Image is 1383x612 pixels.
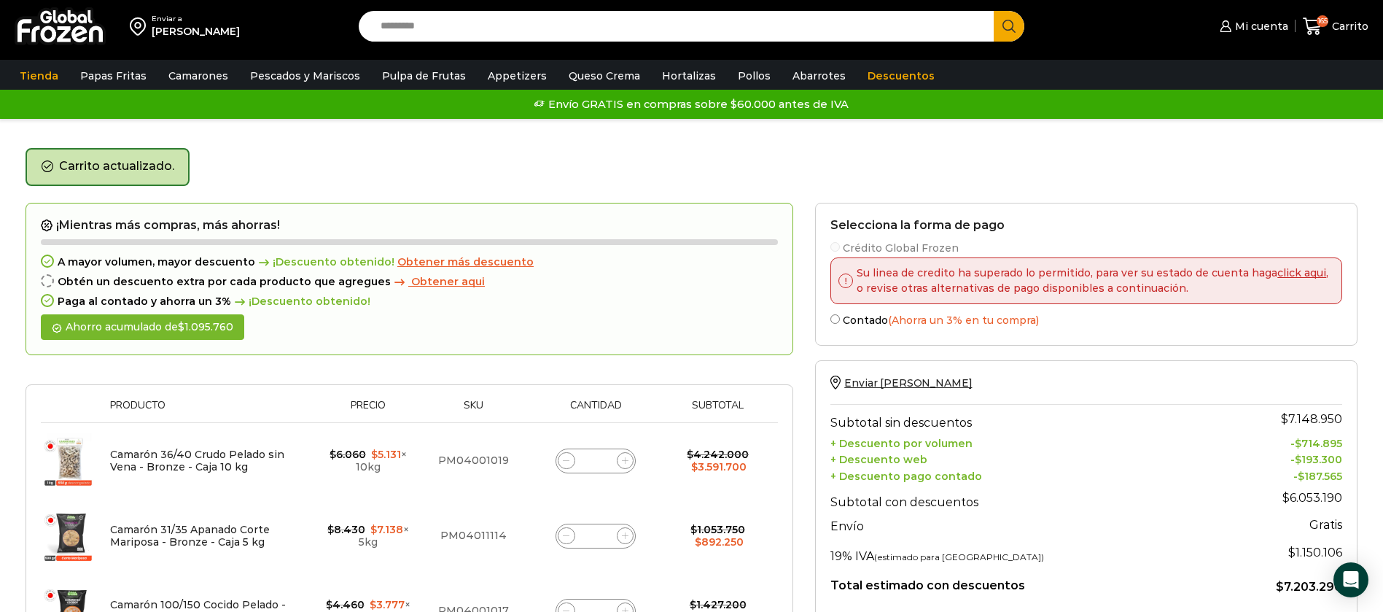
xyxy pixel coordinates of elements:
[1211,433,1342,450] td: -
[1309,518,1342,532] strong: Gratis
[326,598,332,611] span: $
[830,376,972,390] a: Enviar [PERSON_NAME]
[327,523,334,536] span: $
[152,14,240,24] div: Enviar a
[655,62,723,90] a: Hortalizas
[665,400,771,422] th: Subtotal
[130,14,152,39] img: address-field-icon.svg
[1231,19,1288,34] span: Mi cuenta
[1295,453,1342,466] bdi: 193.300
[691,460,747,473] bdi: 3.591.700
[1295,437,1342,450] bdi: 714.895
[830,314,840,324] input: Contado(Ahorra un 3% en tu compra)
[690,523,745,536] bdi: 1.053.750
[110,523,270,549] a: Camarón 31/35 Apanado Corte Mariposa - Bronze - Caja 5 kg
[888,314,1039,327] span: (Ahorra un 3% en tu compra)
[255,256,394,268] span: ¡Descuento obtenido!
[527,400,665,422] th: Cantidad
[73,62,154,90] a: Papas Fritas
[1295,453,1301,466] span: $
[874,551,1044,562] small: (estimado para [GEOGRAPHIC_DATA])
[830,513,1211,538] th: Envío
[370,523,377,536] span: $
[103,400,316,422] th: Producto
[397,256,534,268] a: Obtener más descuento
[243,62,367,90] a: Pescados y Mariscos
[1211,450,1342,467] td: -
[830,311,1342,327] label: Contado
[41,218,778,233] h2: ¡Mientras más compras, más ahorras!
[330,448,336,461] span: $
[830,538,1211,567] th: 19% IVA
[397,255,534,268] span: Obtener más descuento
[830,433,1211,450] th: + Descuento por volumen
[480,62,554,90] a: Appetizers
[785,62,853,90] a: Abarrotes
[585,526,606,546] input: Product quantity
[1281,412,1342,426] bdi: 7.148.950
[231,295,370,308] span: ¡Descuento obtenido!
[561,62,647,90] a: Queso Crema
[316,498,419,573] td: × 5kg
[371,448,401,461] bdi: 5.131
[316,423,419,499] td: × 10kg
[860,62,942,90] a: Descuentos
[420,400,527,422] th: Sku
[1276,580,1284,594] span: $
[1282,491,1342,505] bdi: 6.053.190
[994,11,1024,42] button: Search button
[1303,9,1368,44] a: 165 Carrito
[375,62,473,90] a: Pulpa de Frutas
[1295,437,1301,450] span: $
[687,448,693,461] span: $
[1317,15,1328,27] span: 165
[1288,546,1296,559] span: $
[731,62,778,90] a: Pollos
[370,523,403,536] bdi: 7.138
[687,448,749,461] bdi: 4.242.000
[830,239,1342,255] label: Crédito Global Frozen
[830,450,1211,467] th: + Descuento web
[1333,562,1368,597] div: Open Intercom Messenger
[695,535,701,549] span: $
[1282,491,1290,505] span: $
[110,448,284,473] a: Camarón 36/40 Crudo Pelado sin Vena - Bronze - Caja 10 kg
[1276,580,1342,594] bdi: 7.203.296
[830,467,1211,484] th: + Descuento pago contado
[1211,467,1342,484] td: -
[690,598,747,611] bdi: 1.427.200
[152,24,240,39] div: [PERSON_NAME]
[1298,470,1304,483] span: $
[844,376,972,390] span: Enviar [PERSON_NAME]
[1277,266,1326,279] a: click aqui
[853,266,1331,296] p: Su linea de credito ha superado lo permitido, para ver su estado de cuenta haga , o revise otras ...
[1328,19,1368,34] span: Carrito
[178,320,233,333] bdi: 1.095.760
[41,295,778,308] div: Paga al contado y ahorra un 3%
[830,567,1211,594] th: Total estimado con descuentos
[1216,12,1287,41] a: Mi cuenta
[1298,470,1342,483] bdi: 187.565
[326,598,365,611] bdi: 4.460
[327,523,365,536] bdi: 8.430
[1281,412,1288,426] span: $
[41,276,778,288] div: Obtén un descuento extra por cada producto que agregues
[695,535,744,549] bdi: 892.250
[12,62,66,90] a: Tienda
[420,423,527,499] td: PM04001019
[161,62,235,90] a: Camarones
[690,523,697,536] span: $
[391,276,485,288] a: Obtener aqui
[690,598,696,611] span: $
[370,598,405,611] bdi: 3.777
[420,498,527,573] td: PM04011114
[691,460,698,473] span: $
[830,404,1211,433] th: Subtotal sin descuentos
[41,314,244,340] div: Ahorro acumulado de
[178,320,184,333] span: $
[585,451,606,471] input: Product quantity
[830,218,1342,232] h2: Selecciona la forma de pago
[330,448,366,461] bdi: 6.060
[41,256,778,268] div: A mayor volumen, mayor descuento
[370,598,376,611] span: $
